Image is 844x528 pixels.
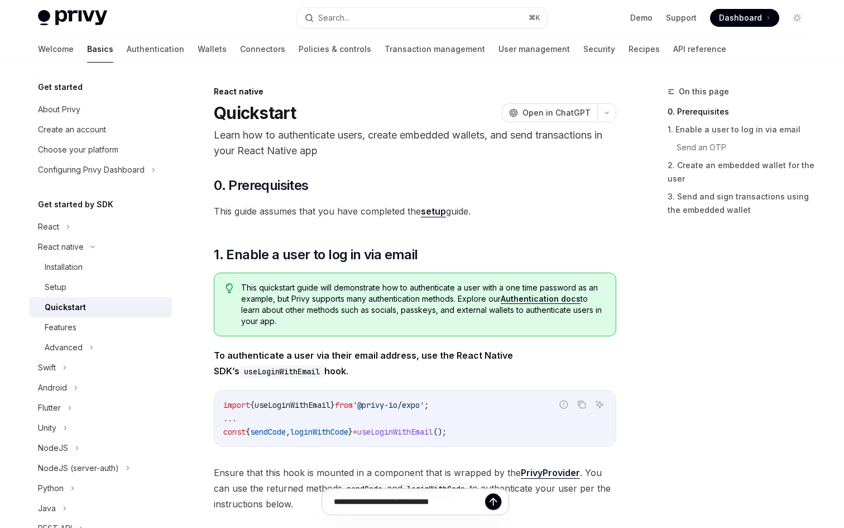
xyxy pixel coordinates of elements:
[246,427,250,437] span: {
[668,156,815,188] a: 2. Create an embedded wallet for the user
[318,11,349,25] div: Search...
[353,400,424,410] span: '@privy-io/expo'
[87,36,113,63] a: Basics
[38,441,68,455] div: NodeJS
[38,198,113,211] h5: Get started by SDK
[38,123,106,136] div: Create an account
[38,421,56,435] div: Unity
[485,493,501,510] button: Send message
[250,400,255,410] span: {
[501,294,581,304] a: Authentication docs
[38,482,64,495] div: Python
[673,36,726,63] a: API reference
[38,220,59,234] div: React
[335,400,353,410] span: from
[433,427,447,437] span: ();
[226,283,233,293] svg: Tip
[679,85,729,98] span: On this page
[668,188,815,219] a: 3. Send and sign transactions using the embedded wallet
[574,397,589,412] button: Copy the contents from the code block
[45,301,86,314] div: Quickstart
[29,297,172,317] a: Quickstart
[29,120,172,140] a: Create an account
[45,260,83,274] div: Installation
[38,462,119,475] div: NodeJS (server-auth)
[424,400,429,410] span: ;
[198,36,227,63] a: Wallets
[38,401,61,415] div: Flutter
[788,9,806,27] button: Toggle dark mode
[677,139,815,156] a: Send an OTP
[214,127,616,159] p: Learn how to authenticate users, create embedded wallets, and send transactions in your React Nat...
[402,483,469,495] code: loginWithCode
[710,9,779,27] a: Dashboard
[223,427,246,437] span: const
[719,12,762,23] span: Dashboard
[239,365,324,378] code: useLoginWithEmail
[629,36,660,63] a: Recipes
[38,502,56,515] div: Java
[290,427,348,437] span: loginWithCode
[529,13,540,22] span: ⌘ K
[214,103,296,123] h1: Quickstart
[250,427,286,437] span: sendCode
[29,317,172,337] a: Features
[342,483,387,495] code: sendCode
[521,467,580,479] a: PrivyProvider
[592,397,607,412] button: Ask AI
[498,36,570,63] a: User management
[29,140,172,160] a: Choose your platform
[630,12,653,23] a: Demo
[38,381,67,394] div: Android
[502,103,597,122] button: Open in ChatGPT
[214,86,616,97] div: React native
[38,143,118,156] div: Choose your platform
[297,8,547,28] button: Search...⌘K
[330,400,335,410] span: }
[666,12,697,23] a: Support
[214,350,513,377] strong: To authenticate a user via their email address, use the React Native SDK’s hook.
[214,465,616,512] span: Ensure that this hook is mounted in a component that is wrapped by the . You can use the returned...
[214,177,308,194] span: 0. Prerequisites
[214,246,418,264] span: 1. Enable a user to log in via email
[38,361,56,374] div: Swift
[38,240,84,254] div: React native
[357,427,433,437] span: useLoginWithEmail
[45,321,76,334] div: Features
[299,36,371,63] a: Policies & controls
[255,400,330,410] span: useLoginWithEmail
[421,206,446,217] a: setup
[38,103,80,116] div: About Privy
[385,36,485,63] a: Transaction management
[348,427,353,437] span: }
[38,163,145,177] div: Configuring Privy Dashboard
[29,257,172,277] a: Installation
[38,10,107,26] img: light logo
[45,280,66,294] div: Setup
[240,36,285,63] a: Connectors
[45,341,83,354] div: Advanced
[127,36,184,63] a: Authentication
[583,36,615,63] a: Security
[286,427,290,437] span: ,
[668,121,815,139] a: 1. Enable a user to log in via email
[214,203,616,219] span: This guide assumes that you have completed the guide.
[38,36,74,63] a: Welcome
[29,99,172,120] a: About Privy
[223,413,237,424] span: ...
[353,427,357,437] span: =
[29,277,172,297] a: Setup
[522,107,591,118] span: Open in ChatGPT
[223,400,250,410] span: import
[38,80,83,94] h5: Get started
[241,282,605,327] span: This quickstart guide will demonstrate how to authenticate a user with a one time password as an ...
[668,103,815,121] a: 0. Prerequisites
[557,397,571,412] button: Report incorrect code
